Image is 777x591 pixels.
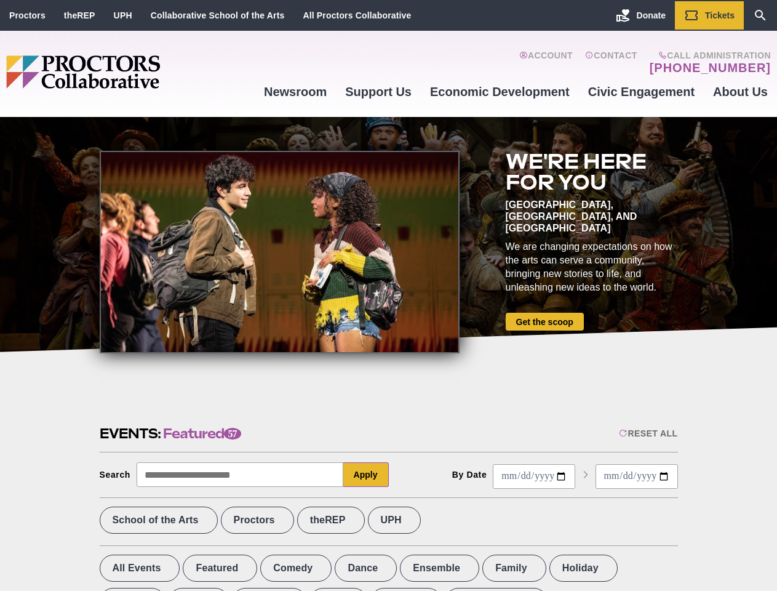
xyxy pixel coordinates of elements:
img: Proctors logo [6,55,255,89]
div: [GEOGRAPHIC_DATA], [GEOGRAPHIC_DATA], and [GEOGRAPHIC_DATA] [506,199,678,234]
a: Support Us [336,75,421,108]
label: All Events [100,555,180,582]
div: Reset All [619,428,677,438]
a: [PHONE_NUMBER] [650,60,771,75]
label: Comedy [260,555,332,582]
div: Search [100,470,131,480]
label: School of the Arts [100,507,218,534]
div: We are changing expectations on how the arts can serve a community, bringing new stories to life,... [506,240,678,294]
span: Tickets [705,10,735,20]
a: UPH [114,10,132,20]
label: Dance [335,555,397,582]
span: Featured [163,424,241,443]
a: Proctors [9,10,46,20]
label: UPH [368,507,421,534]
a: Newsroom [255,75,336,108]
a: Economic Development [421,75,579,108]
label: theREP [297,507,365,534]
a: Get the scoop [506,313,584,331]
a: About Us [704,75,777,108]
div: By Date [452,470,487,480]
span: Donate [637,10,666,20]
h2: We're here for you [506,151,678,193]
label: Ensemble [400,555,479,582]
label: Holiday [549,555,618,582]
h2: Events: [100,424,241,443]
label: Featured [183,555,257,582]
a: theREP [64,10,95,20]
a: Collaborative School of the Arts [151,10,285,20]
span: Call Administration [646,50,771,60]
a: Donate [607,1,675,30]
span: 57 [224,428,241,440]
a: Contact [585,50,637,75]
label: Proctors [221,507,294,534]
a: Tickets [675,1,744,30]
a: Account [519,50,573,75]
label: Family [482,555,546,582]
a: All Proctors Collaborative [303,10,411,20]
a: Civic Engagement [579,75,704,108]
button: Apply [343,462,389,487]
a: Search [744,1,777,30]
